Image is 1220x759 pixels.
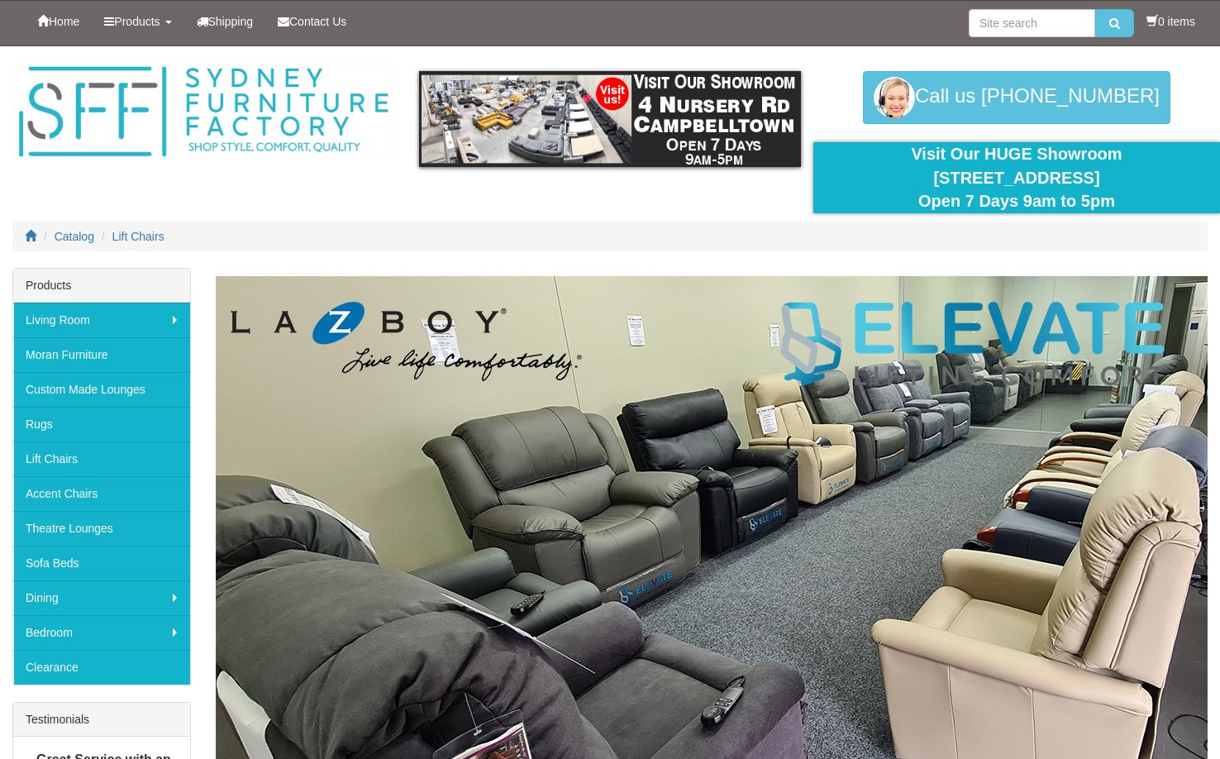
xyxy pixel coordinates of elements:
a: Rugs [13,407,190,442]
a: Bedroom [13,615,190,650]
a: Dining [13,580,190,615]
span: Shipping [208,15,254,28]
a: Sofa Beds [13,546,190,580]
a: Theatre Lounges [13,511,190,546]
a: Accent Chairs [13,476,190,511]
a: Lift Chairs [13,442,190,476]
a: Products [92,1,183,42]
span: Products [114,15,160,28]
input: Site search [969,9,1095,37]
a: Home [25,1,92,42]
a: Clearance [13,650,190,685]
img: Sydney Furniture Factory [12,63,394,161]
div: Products [13,269,190,303]
a: Shipping [184,1,266,42]
a: Contact Us [265,1,359,42]
a: Lift Chairs [112,230,164,243]
div: Testimonials [13,703,190,737]
img: showroom.gif [419,71,801,167]
div: Visit Our HUGE Showroom [STREET_ADDRESS] Open 7 Days 9am to 5pm [826,142,1208,213]
a: Moran Furniture [13,337,190,372]
a: Custom Made Lounges [13,372,190,407]
a: Living Room [13,303,190,337]
span: Contact Us [289,15,346,28]
a: Catalog [55,230,94,243]
span: Home [49,15,79,28]
li: 0 items [1146,13,1195,30]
